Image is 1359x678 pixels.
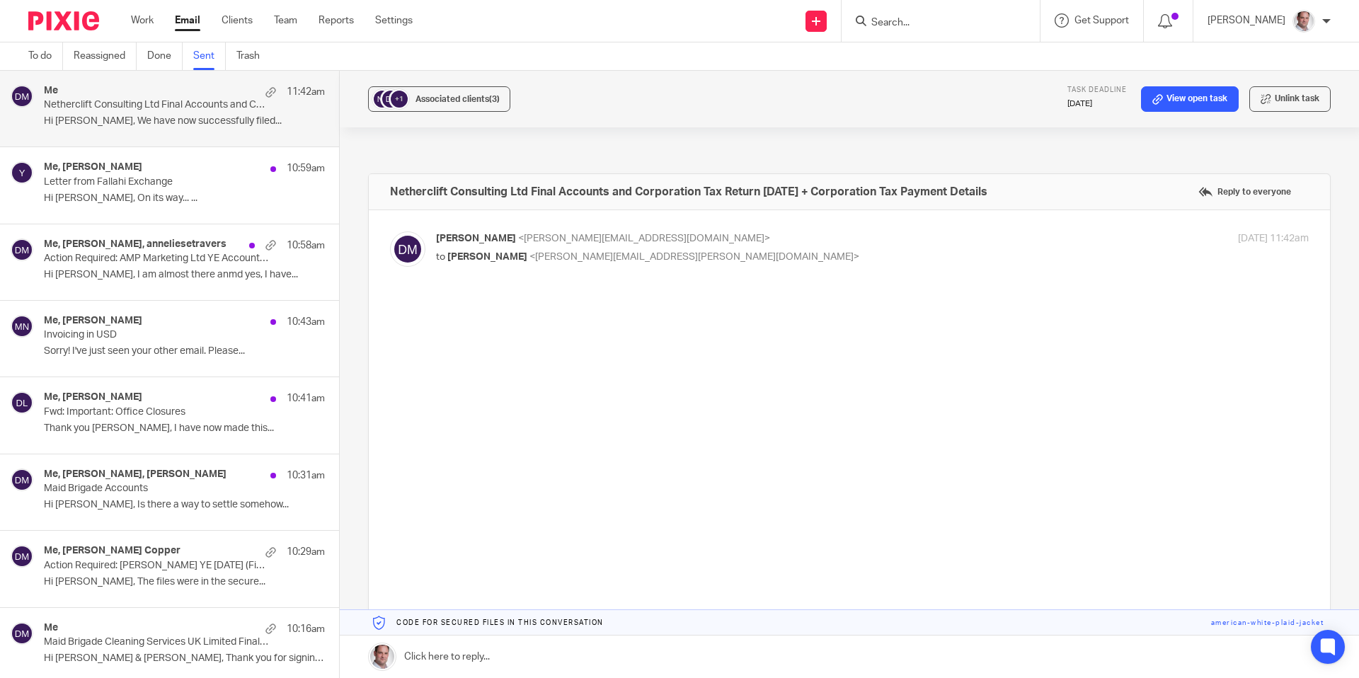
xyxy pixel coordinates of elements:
[44,253,269,265] p: Action Required: AMP Marketing Ltd YE Accounts [DATE]
[436,234,516,243] span: [PERSON_NAME]
[44,469,226,481] h4: Me, [PERSON_NAME], [PERSON_NAME]
[1074,16,1129,25] span: Get Support
[44,345,325,357] p: Sorry! I've just seen your other email. Please...
[44,406,269,418] p: Fwd: Important: Office Closures
[447,252,527,262] span: [PERSON_NAME]
[274,13,297,28] a: Team
[529,252,859,262] span: <[PERSON_NAME][EMAIL_ADDRESS][PERSON_NAME][DOMAIN_NAME]>
[28,11,99,30] img: Pixie
[44,545,180,557] h4: Me, [PERSON_NAME] Copper
[236,42,270,70] a: Trash
[28,42,63,70] a: To do
[44,176,269,188] p: Letter from Fallahi Exchange
[390,185,987,199] h4: Netherclift Consulting Ltd Final Accounts and Corporation Tax Return [DATE] + Corporation Tax Pay...
[11,391,33,414] img: svg%3E
[287,545,325,559] p: 10:29am
[44,653,325,665] p: Hi [PERSON_NAME] & [PERSON_NAME], Thank you for signing...
[44,576,325,588] p: Hi [PERSON_NAME], The files were in the secure...
[44,193,325,205] p: Hi [PERSON_NAME], On its way... ...
[44,85,58,97] h4: Me
[147,42,183,70] a: Done
[44,423,325,435] p: Thank you [PERSON_NAME], I have now made this...
[74,42,137,70] a: Reassigned
[415,95,500,103] span: Associated clients
[44,391,142,403] h4: Me, [PERSON_NAME]
[1067,98,1127,110] p: [DATE]
[287,469,325,483] p: 10:31am
[11,545,33,568] img: svg%3E
[287,622,325,636] p: 10:16am
[368,86,510,112] button: +1 Associated clients(3)
[44,269,325,281] p: Hi [PERSON_NAME], I am almost there anmd yes, I have...
[11,469,33,491] img: svg%3E
[380,88,401,110] img: svg%3E
[11,85,33,108] img: svg%3E
[1249,86,1331,112] button: Unlink task
[287,315,325,329] p: 10:43am
[44,99,269,111] p: Netherclift Consulting Ltd Final Accounts and Corporation Tax Return [DATE] + Corporation Tax Pay...
[44,622,58,634] h4: Me
[11,315,33,338] img: svg%3E
[1067,86,1127,93] span: Task deadline
[44,329,269,341] p: Invoicing in USD
[489,95,500,103] span: (3)
[44,499,325,511] p: Hi [PERSON_NAME], Is there a way to settle somehow...
[1208,13,1285,28] p: [PERSON_NAME]
[375,13,413,28] a: Settings
[44,115,325,127] p: Hi [PERSON_NAME], We have now successfully filed...
[287,161,325,176] p: 10:59am
[44,560,269,572] p: Action Required: [PERSON_NAME] YE [DATE] (Final Accounts before strike off)
[44,636,269,648] p: Maid Brigade Cleaning Services UK Limited Final Accounts and Corporation Tax Return [DATE]
[287,239,325,253] p: 10:58am
[11,239,33,261] img: svg%3E
[1141,86,1239,112] a: View open task
[390,231,425,267] img: svg%3E
[436,252,445,262] span: to
[44,161,142,173] h4: Me, [PERSON_NAME]
[44,483,269,495] p: Maid Brigade Accounts
[1292,10,1315,33] img: Munro%20Partners-3202.jpg
[1238,231,1309,246] p: [DATE] 11:42am
[131,13,154,28] a: Work
[222,13,253,28] a: Clients
[11,622,33,645] img: svg%3E
[175,13,200,28] a: Email
[193,42,226,70] a: Sent
[44,239,226,251] h4: Me, [PERSON_NAME], anneliesetravers
[1195,181,1295,202] label: Reply to everyone
[287,85,325,99] p: 11:42am
[44,315,142,327] h4: Me, [PERSON_NAME]
[391,91,408,108] div: +1
[518,234,770,243] span: <[PERSON_NAME][EMAIL_ADDRESS][DOMAIN_NAME]>
[372,88,393,110] img: svg%3E
[287,391,325,406] p: 10:41am
[870,17,997,30] input: Search
[11,161,33,184] img: svg%3E
[319,13,354,28] a: Reports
